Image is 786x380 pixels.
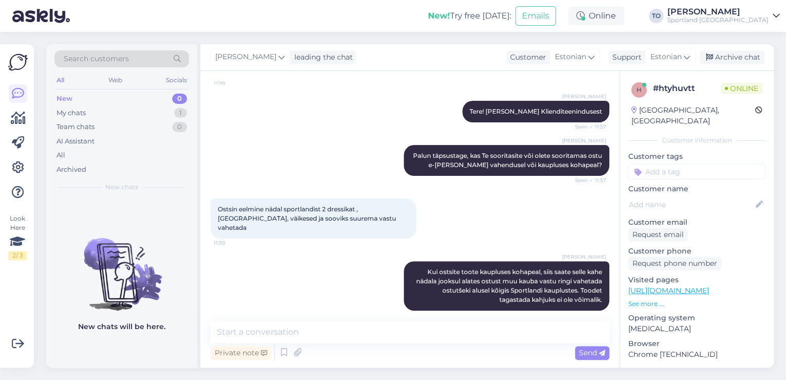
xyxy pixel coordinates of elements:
[57,165,86,175] div: Archived
[562,137,606,144] span: [PERSON_NAME]
[57,108,86,118] div: My chats
[667,8,780,24] a: [PERSON_NAME]Sportland [GEOGRAPHIC_DATA]
[215,51,276,63] span: [PERSON_NAME]
[78,321,165,332] p: New chats will be here.
[628,246,765,257] p: Customer phone
[628,349,765,360] p: Chrome [TECHNICAL_ID]
[555,51,586,63] span: Estonian
[470,107,602,115] span: Tere! [PERSON_NAME] Klienditeenindusest
[628,338,765,349] p: Browser
[428,10,511,22] div: Try free [DATE]:
[211,346,271,360] div: Private note
[721,83,762,94] span: Online
[700,50,764,64] div: Archive chat
[568,176,606,184] span: Seen ✓ 11:57
[172,122,187,132] div: 0
[631,105,755,126] div: [GEOGRAPHIC_DATA], [GEOGRAPHIC_DATA]
[608,52,642,63] div: Support
[562,93,606,100] span: [PERSON_NAME]
[628,323,765,334] p: [MEDICAL_DATA]
[628,257,721,270] div: Request phone number
[57,122,95,132] div: Team chats
[416,268,604,303] span: Kui ostsite toote kaupluses kohapeal, siis saate selle kahe nädala jooksul alates ostust muu kaub...
[57,136,95,147] div: AI Assistant
[649,9,663,23] div: TO
[8,52,28,72] img: Askly Logo
[506,52,546,63] div: Customer
[54,74,66,87] div: All
[568,311,606,319] span: 12:02
[214,239,252,247] span: 11:59
[174,108,187,118] div: 1
[46,220,197,312] img: No chats
[8,214,27,260] div: Look Here
[164,74,189,87] div: Socials
[562,253,606,261] span: [PERSON_NAME]
[57,150,65,160] div: All
[568,7,624,25] div: Online
[8,251,27,260] div: 2 / 3
[214,79,252,86] span: 11:56
[64,53,129,64] span: Search customers
[172,94,187,104] div: 0
[628,286,709,295] a: [URL][DOMAIN_NAME]
[218,205,398,231] span: Ostsin eelmine nädal sportlandist 2 dressikat ,[GEOGRAPHIC_DATA], väikesed ja sooviks suurema vas...
[628,313,765,323] p: Operating system
[105,183,138,192] span: New chats
[628,217,765,228] p: Customer email
[629,199,754,210] input: Add name
[628,184,765,194] p: Customer name
[628,151,765,162] p: Customer tags
[628,299,765,309] p: See more ...
[628,275,765,285] p: Visited pages
[579,348,605,357] span: Send
[667,16,769,24] div: Sportland [GEOGRAPHIC_DATA]
[515,6,556,26] button: Emails
[667,8,769,16] div: [PERSON_NAME]
[653,82,721,95] div: # htyhuvtt
[628,136,765,145] div: Customer information
[106,74,124,87] div: Web
[290,52,353,63] div: leading the chat
[637,86,642,94] span: h
[428,11,450,21] b: New!
[413,152,604,169] span: Palun täpsustage, kas Te sooritasite või olete sooritamas ostu e-[PERSON_NAME] vahendusel või kau...
[57,94,72,104] div: New
[628,228,688,242] div: Request email
[568,123,606,131] span: Seen ✓ 11:57
[628,164,765,179] input: Add a tag
[650,51,682,63] span: Estonian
